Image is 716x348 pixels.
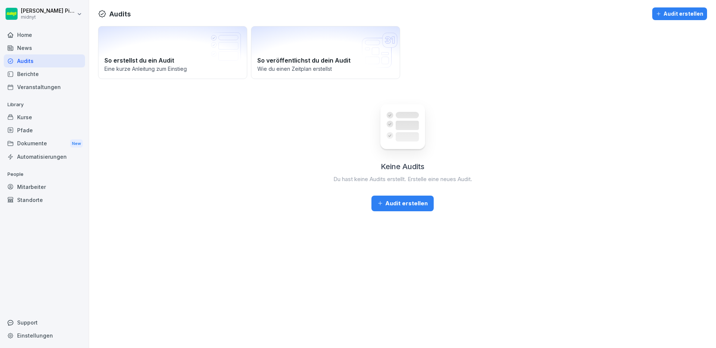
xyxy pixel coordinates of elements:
h1: Audits [109,9,131,19]
div: Audit erstellen [656,10,703,18]
a: Audits [4,54,85,67]
p: Eine kurze Anleitung zum Einstieg [104,65,241,73]
a: So erstellst du ein AuditEine kurze Anleitung zum Einstieg [98,26,247,79]
button: Audit erstellen [652,7,707,20]
div: New [70,139,83,148]
p: Du hast keine Audits erstellt. Erstelle eine neues Audit. [333,175,472,184]
a: DokumenteNew [4,137,85,151]
a: Einstellungen [4,329,85,342]
a: Mitarbeiter [4,180,85,193]
h2: So erstellst du ein Audit [104,56,241,65]
div: Dokumente [4,137,85,151]
a: Berichte [4,67,85,80]
a: Standorte [4,193,85,206]
button: Audit erstellen [371,196,434,211]
a: Kurse [4,111,85,124]
div: Support [4,316,85,329]
h2: So veröffentlichst du dein Audit [257,56,394,65]
h2: Keine Audits [381,161,424,172]
a: Home [4,28,85,41]
a: Pfade [4,124,85,137]
p: midnyt [21,15,75,20]
div: Audit erstellen [377,199,428,208]
a: Veranstaltungen [4,80,85,94]
a: So veröffentlichst du dein AuditWie du einen Zeitplan erstellst [251,26,400,79]
p: People [4,168,85,180]
p: Library [4,99,85,111]
p: Wie du einen Zeitplan erstellst [257,65,394,73]
p: [PERSON_NAME] Picciolo [21,8,75,14]
a: News [4,41,85,54]
a: Automatisierungen [4,150,85,163]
